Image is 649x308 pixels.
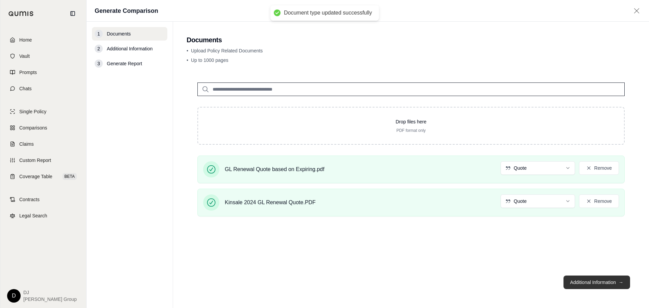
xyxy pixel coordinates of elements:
[4,137,82,151] a: Claims
[187,35,635,45] h2: Documents
[19,53,30,60] span: Vault
[8,11,34,16] img: Qumis Logo
[209,118,613,125] p: Drop files here
[4,81,82,96] a: Chats
[19,196,40,203] span: Contracts
[107,30,131,37] span: Documents
[19,37,32,43] span: Home
[107,60,142,67] span: Generate Report
[563,276,630,289] button: Additional Information→
[19,173,52,180] span: Coverage Table
[107,45,152,52] span: Additional Information
[579,161,619,175] button: Remove
[19,157,51,164] span: Custom Report
[7,289,21,303] div: D
[4,49,82,64] a: Vault
[19,108,46,115] span: Single Policy
[619,279,623,286] span: →
[4,104,82,119] a: Single Policy
[23,296,77,303] span: [PERSON_NAME] Group
[4,32,82,47] a: Home
[19,69,37,76] span: Prompts
[95,60,103,68] div: 3
[225,165,324,173] span: GL Renewal Quote based on Expiring.pdf
[284,9,372,17] div: Document type updated successfully
[4,169,82,184] a: Coverage TableBETA
[4,208,82,223] a: Legal Search
[95,45,103,53] div: 2
[67,8,78,19] button: Collapse sidebar
[225,198,316,207] span: Kinsale 2024 GL Renewal Quote.PDF
[19,85,32,92] span: Chats
[191,48,263,53] span: Upload Policy Related Documents
[187,57,188,63] span: •
[4,192,82,207] a: Contracts
[19,124,47,131] span: Comparisons
[4,65,82,80] a: Prompts
[579,194,619,208] button: Remove
[95,30,103,38] div: 1
[191,57,229,63] span: Up to 1000 pages
[63,173,77,180] span: BETA
[4,120,82,135] a: Comparisons
[19,141,34,147] span: Claims
[4,153,82,168] a: Custom Report
[23,289,77,296] span: DJ
[209,128,613,133] p: PDF format only
[19,212,47,219] span: Legal Search
[187,48,188,53] span: •
[95,6,158,16] h1: Generate Comparison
